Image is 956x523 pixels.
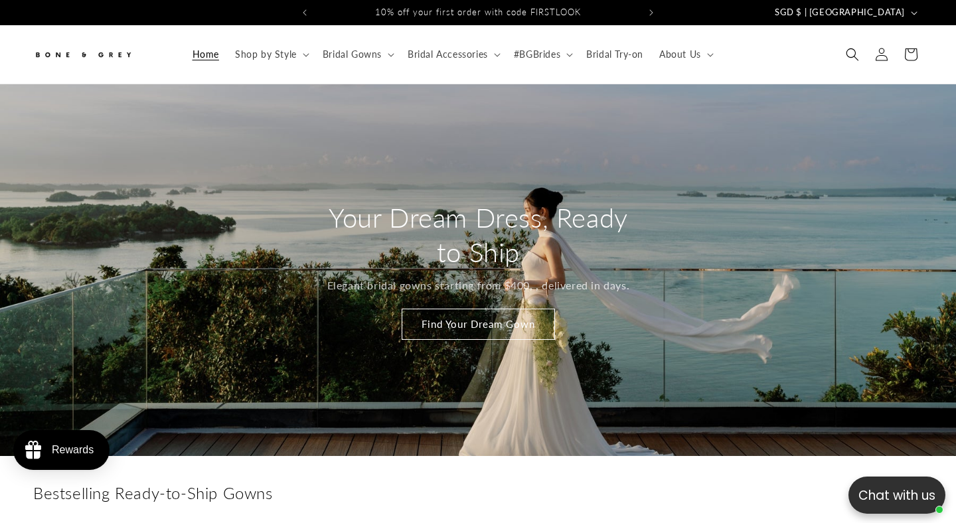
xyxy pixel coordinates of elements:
[578,40,651,68] a: Bridal Try-on
[33,44,133,66] img: Bone and Grey Bridal
[315,40,400,68] summary: Bridal Gowns
[33,483,923,503] h2: Bestselling Ready-to-Ship Gowns
[235,48,297,60] span: Shop by Style
[402,309,555,340] a: Find Your Dream Gown
[838,40,867,69] summary: Search
[227,40,315,68] summary: Shop by Style
[506,40,578,68] summary: #BGBrides
[848,477,945,514] button: Open chatbox
[514,48,560,60] span: #BGBrides
[323,48,382,60] span: Bridal Gowns
[185,40,227,68] a: Home
[193,48,219,60] span: Home
[321,200,636,269] h2: Your Dream Dress, Ready to Ship
[586,48,643,60] span: Bridal Try-on
[651,40,719,68] summary: About Us
[29,38,171,70] a: Bone and Grey Bridal
[375,7,581,17] span: 10% off your first order with code FIRSTLOOK
[408,48,488,60] span: Bridal Accessories
[659,48,701,60] span: About Us
[52,444,94,456] div: Rewards
[327,276,629,295] p: Elegant bridal gowns starting from $400, , delivered in days.
[775,6,905,19] span: SGD $ | [GEOGRAPHIC_DATA]
[848,486,945,505] p: Chat with us
[400,40,506,68] summary: Bridal Accessories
